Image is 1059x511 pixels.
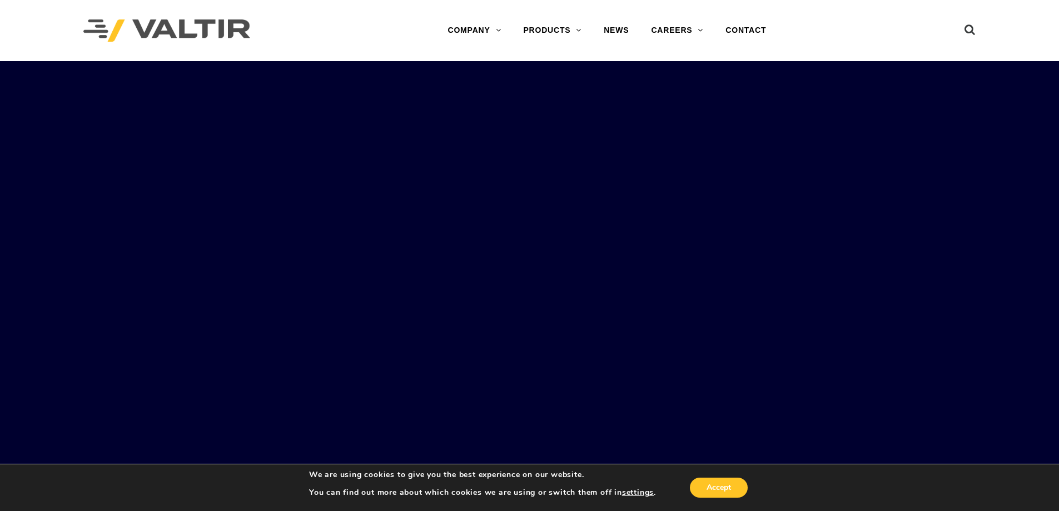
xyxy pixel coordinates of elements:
[690,478,748,498] button: Accept
[593,19,640,42] a: NEWS
[309,488,656,498] p: You can find out more about which cookies we are using or switch them off in .
[640,19,714,42] a: CAREERS
[309,470,656,480] p: We are using cookies to give you the best experience on our website.
[714,19,777,42] a: CONTACT
[622,488,654,498] button: settings
[83,19,250,42] img: Valtir
[436,19,512,42] a: COMPANY
[512,19,593,42] a: PRODUCTS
